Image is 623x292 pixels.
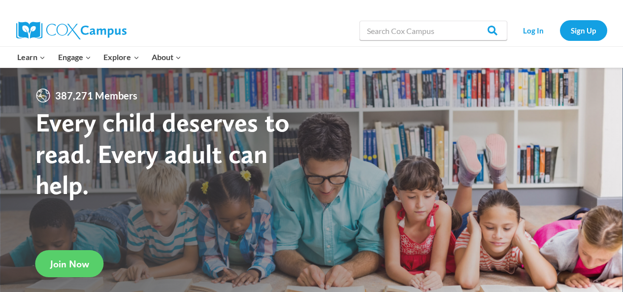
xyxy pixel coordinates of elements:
[512,20,555,40] a: Log In
[17,51,45,64] span: Learn
[512,20,607,40] nav: Secondary Navigation
[103,51,139,64] span: Explore
[152,51,181,64] span: About
[50,258,89,270] span: Join Now
[360,21,507,40] input: Search Cox Campus
[35,106,290,200] strong: Every child deserves to read. Every adult can help.
[35,250,104,277] a: Join Now
[51,88,141,103] span: 387,271 Members
[16,22,127,39] img: Cox Campus
[11,47,188,67] nav: Primary Navigation
[58,51,91,64] span: Engage
[560,20,607,40] a: Sign Up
